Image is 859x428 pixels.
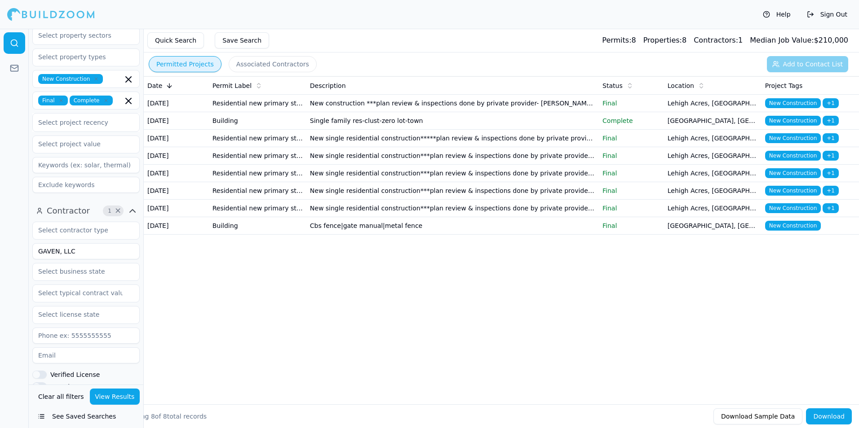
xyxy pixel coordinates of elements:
td: Lehigh Acres, [GEOGRAPHIC_DATA] [664,165,762,182]
button: Help [758,7,795,22]
span: Final [38,96,68,105]
input: Select project value [33,136,128,152]
td: [DATE] [144,200,209,217]
input: Select business state [33,263,128,280]
input: Phone ex: 5555555555 [32,328,140,344]
span: + 1 [823,168,839,178]
button: Associated Contractors [229,56,317,72]
td: New construction ***plan review & inspections done by private provider- [PERSON_NAME]*** [306,95,599,112]
span: + 1 [823,186,839,196]
label: Verified License [50,371,100,378]
td: Building [209,112,306,130]
button: Contractor1Clear Contractor filters [32,204,140,218]
span: Project Tags [765,81,802,90]
span: New Construction [765,116,821,126]
td: Residential new primary structure [209,165,306,182]
td: New single residential construction***plan review & inspections done by private provider- [PERSON... [306,165,599,182]
span: Description [310,81,346,90]
span: Date [147,81,162,90]
span: 8 [163,413,167,420]
td: [GEOGRAPHIC_DATA], [GEOGRAPHIC_DATA] [664,217,762,235]
button: Sign Out [802,7,852,22]
input: Keywords (ex: solar, thermal) [32,157,140,173]
input: Select property types [33,49,128,65]
td: Residential new primary structure [209,95,306,112]
input: Select typical contract value [33,285,128,301]
td: [DATE] [144,165,209,182]
span: New Construction [765,186,821,196]
button: Clear all filters [36,389,86,405]
div: 8 [643,35,686,46]
span: Contractor [47,205,90,217]
td: Residential new primary structure [209,182,306,200]
td: [GEOGRAPHIC_DATA], [GEOGRAPHIC_DATA] [664,112,762,130]
span: Permits: [602,36,631,44]
div: $ 210,000 [750,35,848,46]
input: Select license state [33,306,128,323]
span: New Construction [765,151,821,161]
span: Permit Label [213,81,252,90]
td: Residential new primary structure [209,200,306,217]
button: Download Sample Data [713,408,802,424]
p: Final [602,169,660,178]
td: New single residential construction*****plan review & inspections done by private provider- [PERS... [306,130,599,147]
td: [DATE] [144,147,209,165]
span: Clear Contractor filters [115,209,121,213]
input: Select property sectors [33,27,128,44]
td: [DATE] [144,130,209,147]
span: + 1 [823,133,839,143]
span: Median Job Value: [750,36,814,44]
span: New Construction [765,221,821,231]
input: Exclude keywords [32,177,140,193]
p: Final [602,99,660,108]
span: + 1 [823,116,839,126]
span: + 1 [823,98,839,108]
span: New Construction [38,74,103,84]
input: Business name [32,243,140,259]
div: Showing of total records [122,412,207,421]
td: Lehigh Acres, [GEOGRAPHIC_DATA] [664,130,762,147]
span: Location [668,81,694,90]
button: Quick Search [147,32,204,48]
span: Status [602,81,623,90]
input: Select contractor type [33,222,128,238]
span: New Construction [765,133,821,143]
td: New single residential construction***plan review & inspections done by private provider- [PERSON... [306,182,599,200]
td: New single residential construction***plan review & inspections done by private provider- [PERSON... [306,147,599,165]
td: [DATE] [144,112,209,130]
p: Final [602,151,660,160]
span: New Construction [765,168,821,178]
p: Final [602,134,660,143]
td: Single family res-clust-zero lot-town [306,112,599,130]
td: Residential new primary structure [209,130,306,147]
span: + 1 [823,151,839,161]
span: 8 [151,413,155,420]
td: Cbs fence|gate manual|metal fence [306,217,599,235]
span: New Construction [765,203,821,213]
span: Properties: [643,36,682,44]
div: 8 [602,35,636,46]
label: Has Phone [50,384,84,390]
p: Complete [602,116,660,125]
span: New Construction [765,98,821,108]
td: Lehigh Acres, [GEOGRAPHIC_DATA] [664,182,762,200]
td: Lehigh Acres, [GEOGRAPHIC_DATA] [664,147,762,165]
div: 1 [694,35,743,46]
button: Download [806,408,852,424]
td: Residential new primary structure [209,147,306,165]
p: Final [602,221,660,230]
span: 1 [105,206,114,215]
button: View Results [90,389,140,405]
button: See Saved Searches [32,408,140,424]
span: + 1 [823,203,839,213]
p: Final [602,204,660,213]
td: Building [209,217,306,235]
span: Contractors: [694,36,738,44]
p: Final [602,186,660,195]
td: Lehigh Acres, [GEOGRAPHIC_DATA] [664,200,762,217]
button: Permitted Projects [149,56,221,72]
span: Complete [70,96,113,105]
input: Email [32,347,140,363]
td: [DATE] [144,182,209,200]
button: Save Search [215,32,269,48]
